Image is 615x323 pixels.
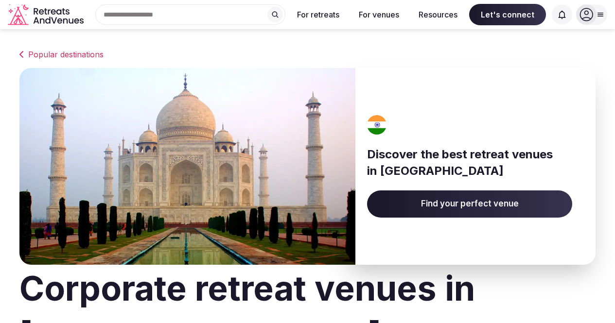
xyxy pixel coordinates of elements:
button: Resources [411,4,465,25]
h3: Discover the best retreat venues in [GEOGRAPHIC_DATA] [367,146,572,179]
img: Banner image for India representative of the country [19,68,355,265]
button: For retreats [289,4,347,25]
a: Visit the homepage [8,4,86,26]
span: Let's connect [469,4,546,25]
a: Popular destinations [19,49,596,60]
button: For venues [351,4,407,25]
svg: Retreats and Venues company logo [8,4,86,26]
a: Find your perfect venue [367,190,572,218]
img: India's flag [364,115,390,135]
